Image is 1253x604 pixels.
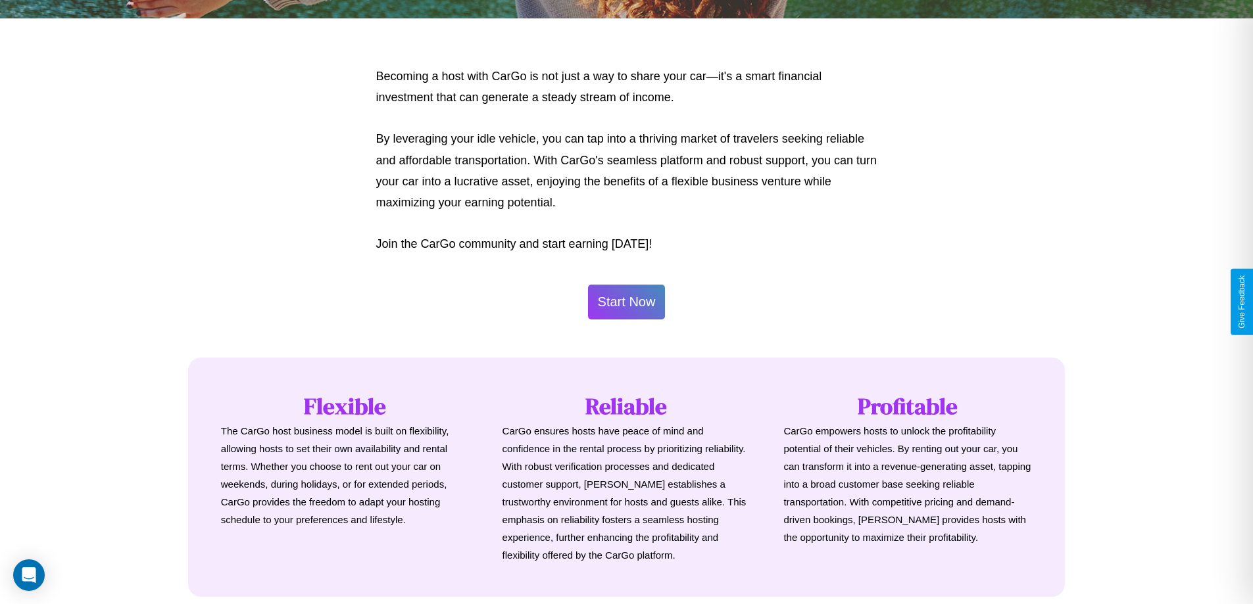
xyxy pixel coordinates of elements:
div: Give Feedback [1237,275,1246,329]
p: CarGo empowers hosts to unlock the profitability potential of their vehicles. By renting out your... [783,422,1032,546]
h1: Reliable [503,390,751,422]
p: By leveraging your idle vehicle, you can tap into a thriving market of travelers seeking reliable... [376,128,877,214]
button: Start Now [588,285,666,319]
p: The CarGo host business model is built on flexibility, allowing hosts to set their own availabili... [221,422,470,528]
p: CarGo ensures hosts have peace of mind and confidence in the rental process by prioritizing relia... [503,422,751,564]
h1: Profitable [783,390,1032,422]
div: Open Intercom Messenger [13,559,45,591]
p: Join the CarGo community and start earning [DATE]! [376,233,877,254]
h1: Flexible [221,390,470,422]
p: Becoming a host with CarGo is not just a way to share your car—it's a smart financial investment ... [376,66,877,108]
